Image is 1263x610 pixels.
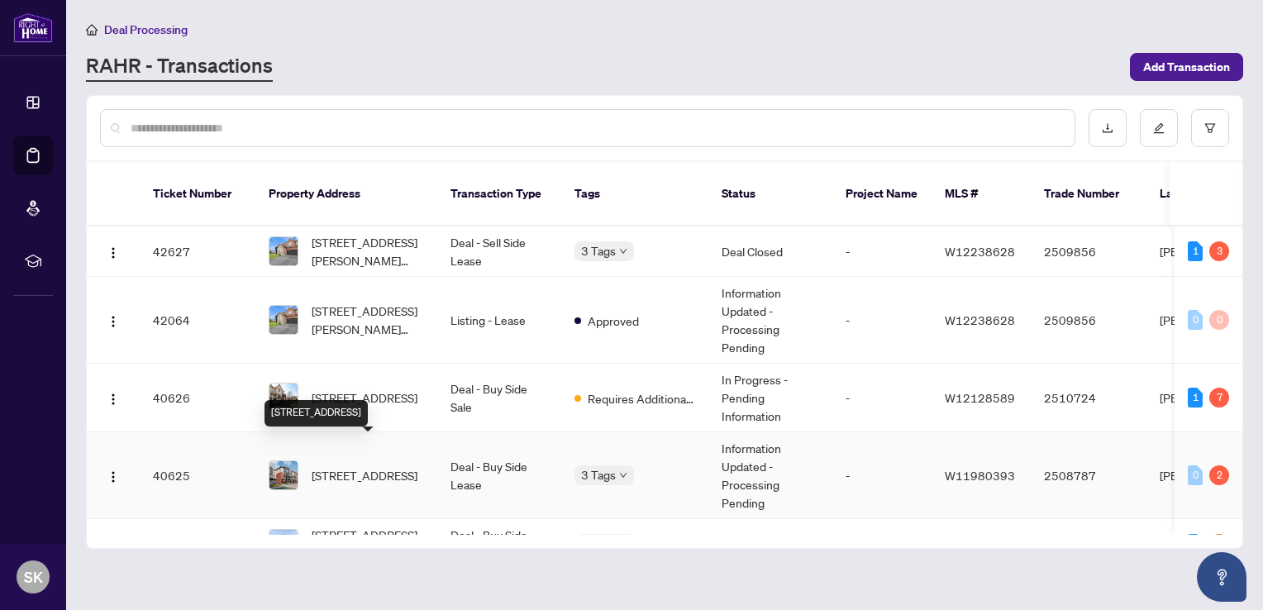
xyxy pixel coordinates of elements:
[1188,388,1203,407] div: 1
[140,364,255,432] td: 40626
[1191,109,1229,147] button: filter
[1130,53,1243,81] button: Add Transaction
[832,162,932,226] th: Project Name
[269,384,298,412] img: thumbnail-img
[932,162,1031,226] th: MLS #
[24,565,43,589] span: SK
[619,247,627,255] span: down
[269,237,298,265] img: thumbnail-img
[86,52,273,82] a: RAHR - Transactions
[312,466,417,484] span: [STREET_ADDRESS]
[945,312,1015,327] span: W12238628
[581,241,616,260] span: 3 Tags
[581,534,616,553] span: 4 Tags
[1209,388,1229,407] div: 7
[140,277,255,364] td: 42064
[1031,226,1146,277] td: 2509856
[1031,162,1146,226] th: Trade Number
[1204,122,1216,134] span: filter
[619,471,627,479] span: down
[437,226,561,277] td: Deal - Sell Side Lease
[107,470,120,484] img: Logo
[140,432,255,519] td: 40625
[708,364,832,432] td: In Progress - Pending Information
[255,162,437,226] th: Property Address
[100,307,126,333] button: Logo
[1031,519,1146,569] td: 2509276
[561,162,708,226] th: Tags
[100,531,126,557] button: Logo
[100,384,126,411] button: Logo
[437,162,561,226] th: Transaction Type
[13,12,53,43] img: logo
[1209,310,1229,330] div: 0
[1209,241,1229,261] div: 3
[1089,109,1127,147] button: download
[945,468,1015,483] span: W11980393
[1188,310,1203,330] div: 0
[708,432,832,519] td: Information Updated - Processing Pending
[86,24,98,36] span: home
[312,233,424,269] span: [STREET_ADDRESS][PERSON_NAME][PERSON_NAME]
[708,519,832,569] td: Deal Closed
[1031,364,1146,432] td: 2510724
[100,462,126,488] button: Logo
[437,277,561,364] td: Listing - Lease
[107,393,120,406] img: Logo
[269,306,298,334] img: thumbnail-img
[140,519,255,569] td: 40624
[1140,109,1178,147] button: edit
[100,238,126,264] button: Logo
[832,519,932,569] td: -
[104,22,188,37] span: Deal Processing
[708,277,832,364] td: Information Updated - Processing Pending
[1197,552,1246,602] button: Open asap
[945,390,1015,405] span: W12128589
[1188,241,1203,261] div: 1
[437,364,561,432] td: Deal - Buy Side Sale
[107,246,120,260] img: Logo
[265,400,368,427] div: [STREET_ADDRESS]
[832,364,932,432] td: -
[708,162,832,226] th: Status
[832,432,932,519] td: -
[832,277,932,364] td: -
[437,519,561,569] td: Deal - Buy Side Sale
[312,526,424,562] span: [STREET_ADDRESS][PERSON_NAME]
[1143,54,1230,80] span: Add Transaction
[140,226,255,277] td: 42627
[1188,465,1203,485] div: 0
[1031,277,1146,364] td: 2509856
[1153,122,1165,134] span: edit
[269,530,298,558] img: thumbnail-img
[708,226,832,277] td: Deal Closed
[107,315,120,328] img: Logo
[312,388,417,407] span: [STREET_ADDRESS]
[1209,534,1229,554] div: 1
[1102,122,1113,134] span: download
[269,461,298,489] img: thumbnail-img
[1209,465,1229,485] div: 2
[588,312,639,330] span: Approved
[581,465,616,484] span: 3 Tags
[437,432,561,519] td: Deal - Buy Side Lease
[945,244,1015,259] span: W12238628
[312,302,424,338] span: [STREET_ADDRESS][PERSON_NAME][PERSON_NAME]
[588,389,695,407] span: Requires Additional Docs
[832,226,932,277] td: -
[140,162,255,226] th: Ticket Number
[1188,534,1203,554] div: 1
[1031,432,1146,519] td: 2508787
